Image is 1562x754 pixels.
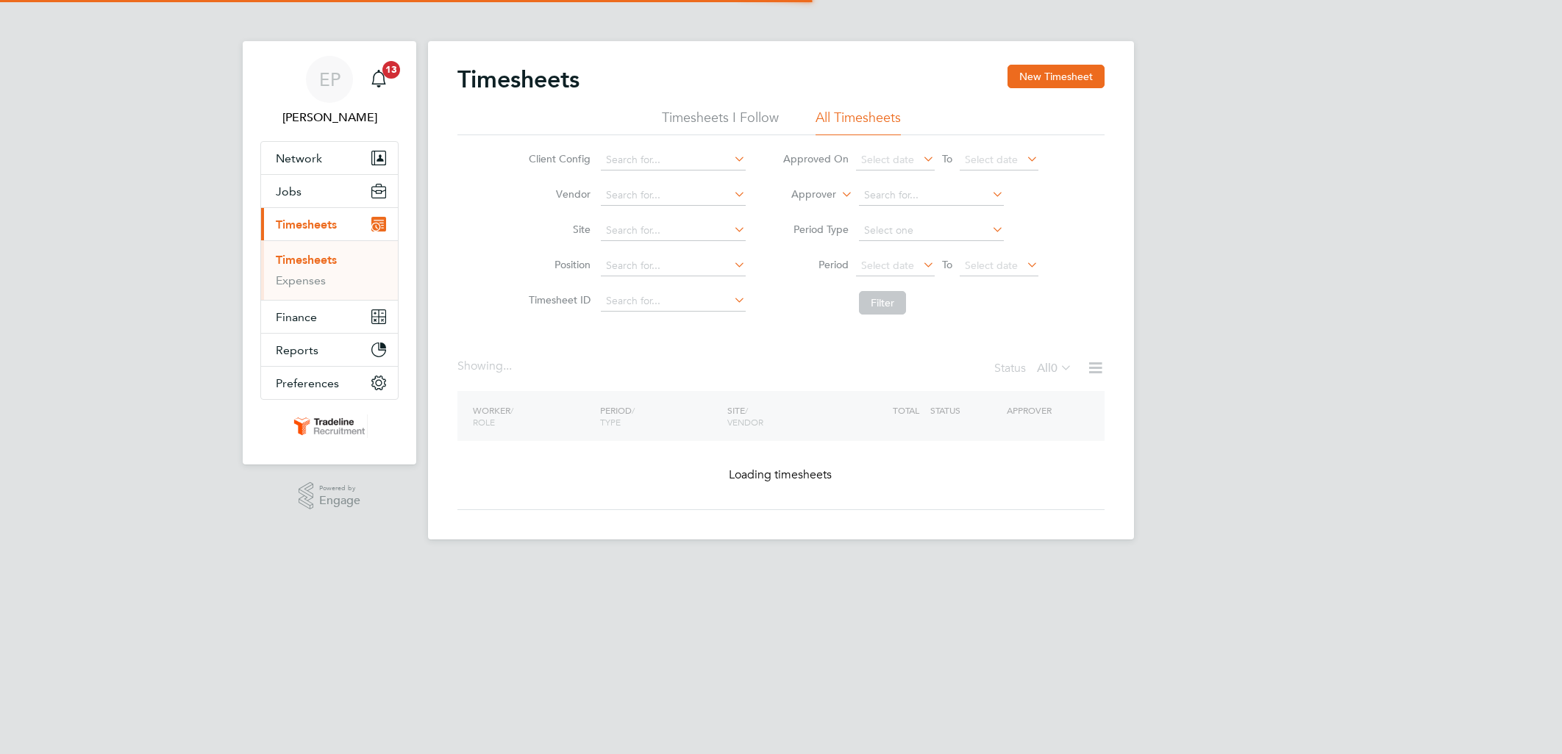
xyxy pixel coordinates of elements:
label: Timesheet ID [524,293,591,306]
a: Go to home page [260,414,399,438]
img: tradelinerecruitment-logo-retina.png [291,414,368,438]
input: Search for... [601,185,746,206]
a: Powered byEngage [299,482,361,510]
input: Search for... [601,256,746,276]
input: Search for... [859,185,1004,206]
h2: Timesheets [457,65,579,94]
span: To [938,149,957,168]
button: Network [261,142,398,174]
input: Search for... [601,291,746,312]
span: ... [503,359,512,373]
span: Select date [861,153,914,166]
button: Jobs [261,175,398,207]
span: Jobs [276,184,302,198]
span: 0 [1051,361,1058,376]
span: Network [276,151,322,165]
span: Powered by [319,482,360,495]
label: Client Config [524,152,591,165]
span: Ellie Page [260,109,399,126]
label: Site [524,223,591,236]
span: Reports [276,343,318,357]
span: Timesheets [276,218,337,231]
input: Select one [859,220,1004,241]
a: Timesheets [276,253,337,267]
span: 13 [382,61,400,79]
label: Approver [770,187,836,202]
label: Position [524,258,591,271]
input: Search for... [601,150,746,170]
button: Timesheets [261,208,398,240]
button: Reports [261,334,398,366]
a: Expenses [276,273,326,287]
span: Engage [319,495,360,507]
label: All [1037,361,1072,376]
button: Preferences [261,367,398,399]
span: Select date [965,153,1018,166]
input: Search for... [601,220,746,241]
a: 13 [364,56,393,103]
label: Approved On [782,152,849,165]
label: Period Type [782,223,849,236]
button: New Timesheet [1008,65,1105,88]
span: To [938,255,957,274]
span: Finance [276,310,317,324]
span: Preferences [276,376,339,390]
li: All Timesheets [816,109,901,135]
a: EP[PERSON_NAME] [260,56,399,126]
div: Timesheets [261,240,398,300]
label: Period [782,258,849,271]
span: Select date [861,259,914,272]
li: Timesheets I Follow [662,109,779,135]
button: Finance [261,301,398,333]
button: Filter [859,291,906,315]
nav: Main navigation [243,41,416,464]
label: Vendor [524,187,591,201]
div: Showing [457,359,515,374]
div: Status [994,359,1075,379]
span: Select date [965,259,1018,272]
span: EP [319,70,340,89]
